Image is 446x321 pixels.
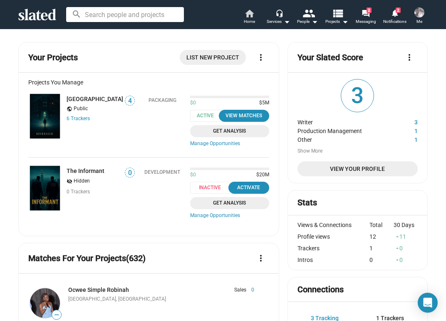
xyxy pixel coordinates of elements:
div: Total [369,222,394,228]
div: Intros [297,257,370,263]
dd: 1 [387,126,418,134]
span: Sales [234,287,246,294]
mat-card-title: Your Slated Score [297,52,363,63]
dt: Other [297,134,387,143]
a: Manage Opportunities [190,141,269,147]
span: 3 [341,79,374,112]
img: Riverside [30,94,60,138]
div: Packaging [149,97,176,103]
a: Get Analysis [190,197,269,209]
div: Activate [233,183,264,192]
span: Hidden [74,178,90,185]
span: Get Analysis [195,127,264,136]
div: People [297,17,318,27]
mat-icon: headset_mic [275,9,283,17]
span: 2 [367,7,372,13]
div: Profile views [297,233,370,240]
mat-icon: arrow_drop_up [394,245,400,251]
dt: Production Management [297,126,387,134]
span: Public [74,106,88,112]
dd: 3 [387,117,418,126]
mat-icon: visibility_off [67,178,72,185]
span: Notifications [383,17,406,27]
a: The Informant [28,164,62,212]
mat-icon: more_vert [404,52,414,62]
mat-icon: people [302,7,315,19]
a: List New Project [180,50,246,65]
dt: Writer [297,117,387,126]
a: 6 Trackers [67,116,90,121]
span: s [87,116,90,121]
img: Joel Ross [414,7,424,17]
span: 2 [396,7,401,13]
mat-icon: home [244,8,254,18]
span: Active [190,110,225,122]
span: $0 [190,100,196,106]
button: Show More [297,148,322,155]
div: Views & Connections [297,222,370,228]
mat-icon: more_vert [256,253,266,263]
button: View Matches [219,110,269,122]
mat-card-title: Connections [297,284,344,295]
span: Me [416,17,422,27]
a: Home [235,8,264,27]
div: Development [144,169,180,175]
div: Services [267,17,290,27]
mat-icon: more_vert [256,52,266,62]
span: Home [244,17,255,27]
mat-icon: arrow_drop_up [394,234,400,240]
span: (632) [126,253,146,263]
a: Get Analysis [190,125,269,137]
span: 0 [246,287,254,294]
div: Projects You Manage [28,79,269,86]
a: View Your Profile [297,161,418,176]
span: — [52,311,61,319]
mat-icon: arrow_drop_up [394,257,400,263]
a: Ocwee Simple Robinah [68,286,129,293]
span: Inactive [190,182,235,194]
mat-icon: arrow_drop_down [282,17,292,27]
mat-card-title: Stats [297,197,317,208]
button: People [293,8,322,27]
span: 0 [125,169,134,177]
img: The Informant [30,166,60,210]
button: Projects [322,8,351,27]
div: [GEOGRAPHIC_DATA], [GEOGRAPHIC_DATA] [68,296,254,303]
mat-icon: forum [362,9,369,17]
div: 0 [394,245,418,252]
div: 11 [394,233,418,240]
dd: 1 [387,134,418,143]
div: 30 Days [394,222,418,228]
span: Projects [325,17,348,27]
div: 0 [369,257,394,263]
button: Activate [228,182,269,194]
span: $5M [256,100,269,106]
a: 2Notifications [380,8,409,27]
a: The Informant [67,168,104,174]
span: Messaging [356,17,376,27]
a: [GEOGRAPHIC_DATA] [67,96,123,102]
div: Trackers [297,245,370,252]
button: Joel RossMe [409,6,429,27]
div: 1 [369,245,394,252]
mat-card-title: Your Projects [28,52,78,63]
img: Ocwee Simple Robinah [30,288,60,318]
span: $0 [190,172,196,178]
div: View Matches [224,111,264,120]
span: 4 [125,97,134,105]
div: 0 [394,257,418,263]
a: 2Messaging [351,8,380,27]
a: Manage Opportunities [190,212,269,219]
span: $20M [253,172,269,178]
span: 0 Trackers [67,189,90,195]
mat-icon: view_list [332,7,344,19]
a: Riverside [28,92,62,140]
mat-card-title: Matches For Your Projects [28,253,146,264]
span: View Your Profile [304,161,411,176]
input: Search people and projects [66,7,184,22]
mat-icon: arrow_drop_down [340,17,350,27]
button: Services [264,8,293,27]
mat-icon: arrow_drop_down [310,17,320,27]
mat-icon: notifications [391,9,399,17]
div: Open Intercom Messenger [418,293,438,313]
